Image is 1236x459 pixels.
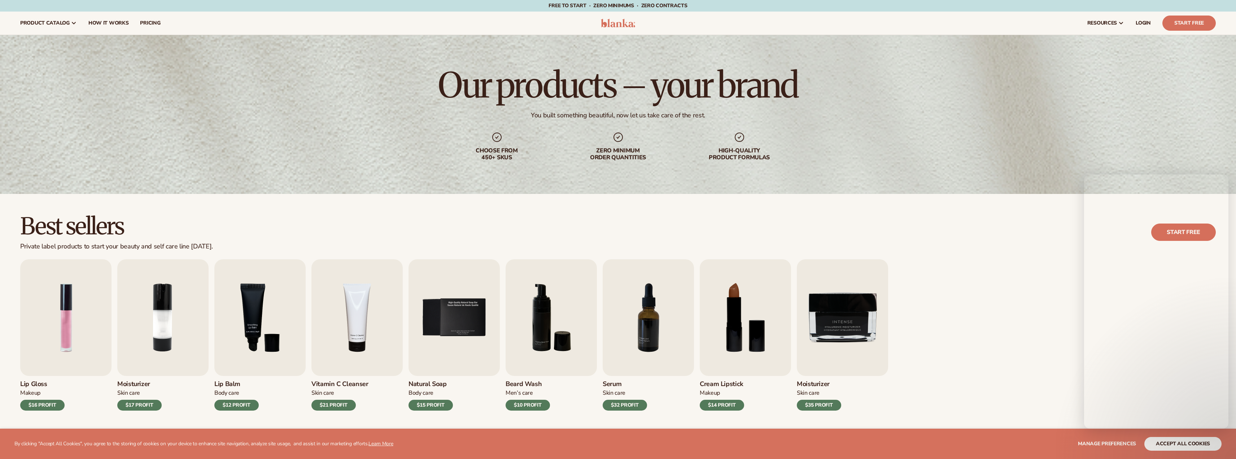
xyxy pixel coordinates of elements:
div: Body Care [409,389,453,397]
span: Manage preferences [1078,440,1136,447]
a: Start Free [1162,16,1216,31]
h3: Beard Wash [506,380,550,388]
div: High-quality product formulas [693,147,786,161]
div: Skin Care [797,389,841,397]
a: 5 / 9 [409,259,500,411]
a: 7 / 9 [603,259,694,411]
h3: Vitamin C Cleanser [311,380,368,388]
h3: Serum [603,380,647,388]
button: Manage preferences [1078,437,1136,451]
a: resources [1082,12,1130,35]
div: Makeup [20,389,65,397]
h2: Best sellers [20,214,213,238]
div: $17 PROFIT [117,400,162,411]
span: product catalog [20,20,70,26]
span: How It Works [88,20,129,26]
span: pricing [140,20,160,26]
h3: Cream Lipstick [700,380,744,388]
h3: Lip Balm [214,380,259,388]
a: product catalog [14,12,83,35]
div: Skin Care [603,389,647,397]
h3: Moisturizer [117,380,162,388]
div: You built something beautiful, now let us take care of the rest. [531,111,705,120]
a: 8 / 9 [700,259,791,411]
div: $16 PROFIT [20,400,65,411]
div: Skin Care [311,389,368,397]
div: $12 PROFIT [214,400,259,411]
iframe: To enrich screen reader interactions, please activate Accessibility in Grammarly extension settings [1084,174,1228,429]
span: LOGIN [1136,20,1151,26]
a: pricing [134,12,166,35]
div: $35 PROFIT [797,400,841,411]
a: 4 / 9 [311,259,403,411]
div: Choose from 450+ Skus [451,147,543,161]
div: $15 PROFIT [409,400,453,411]
div: Private label products to start your beauty and self care line [DATE]. [20,243,213,251]
div: Makeup [700,389,744,397]
div: Skin Care [117,389,162,397]
p: By clicking "Accept All Cookies", you agree to the storing of cookies on your device to enhance s... [14,441,393,447]
button: accept all cookies [1144,437,1222,451]
a: Learn More [368,440,393,447]
a: 3 / 9 [214,259,306,411]
a: How It Works [83,12,135,35]
h3: Moisturizer [797,380,841,388]
div: $14 PROFIT [700,400,744,411]
img: logo [601,19,635,27]
div: $10 PROFIT [506,400,550,411]
iframe: Intercom live chat [1211,434,1228,452]
a: 2 / 9 [117,259,209,411]
span: resources [1087,20,1117,26]
a: 1 / 9 [20,259,112,411]
h1: Our products – your brand [438,68,798,103]
div: $21 PROFIT [311,400,356,411]
h3: Lip Gloss [20,380,65,388]
span: Free to start · ZERO minimums · ZERO contracts [549,2,687,9]
a: 6 / 9 [506,259,597,411]
div: Men’s Care [506,389,550,397]
a: LOGIN [1130,12,1157,35]
a: 9 / 9 [797,259,888,411]
div: Zero minimum order quantities [572,147,664,161]
div: Body Care [214,389,259,397]
div: $32 PROFIT [603,400,647,411]
h3: Natural Soap [409,380,453,388]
